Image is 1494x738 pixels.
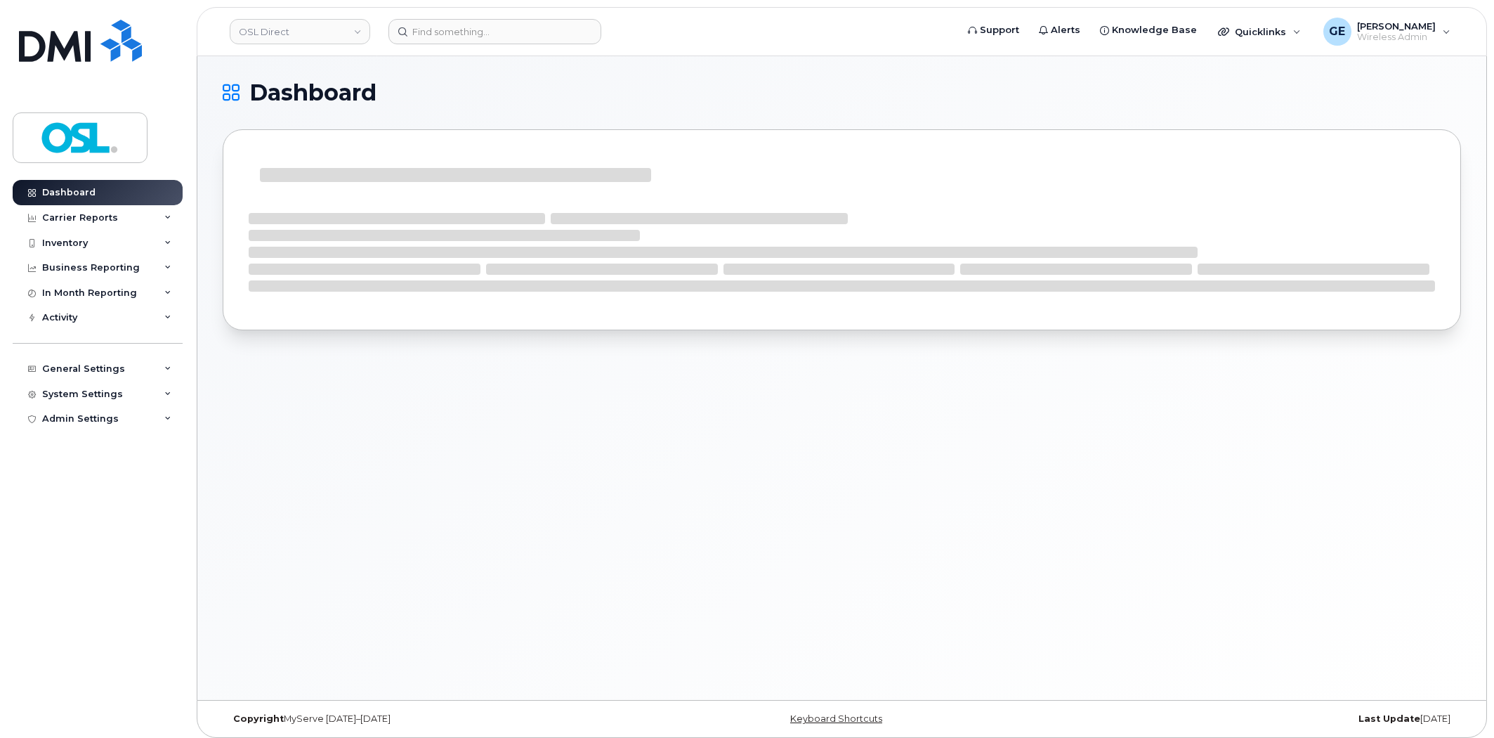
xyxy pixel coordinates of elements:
a: Keyboard Shortcuts [790,713,882,724]
div: MyServe [DATE]–[DATE] [223,713,636,725]
div: [DATE] [1048,713,1461,725]
span: Dashboard [249,82,376,103]
strong: Copyright [233,713,284,724]
strong: Last Update [1358,713,1420,724]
